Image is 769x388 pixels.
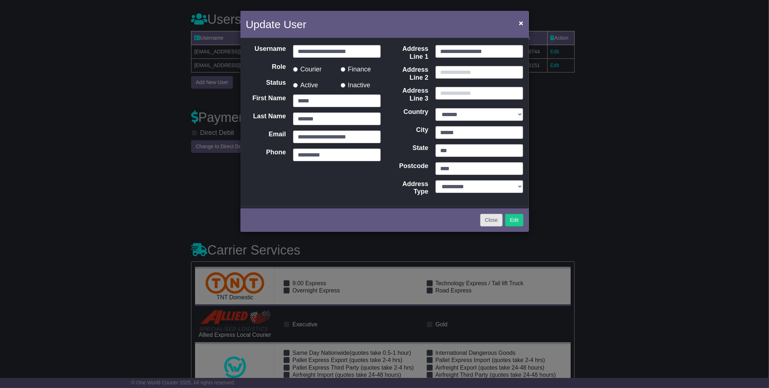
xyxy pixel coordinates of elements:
[242,131,290,143] label: Email
[341,79,370,89] label: Inactive
[385,180,432,196] label: Address Type
[293,79,318,89] label: Active
[519,19,523,27] span: ×
[385,87,432,102] label: Address Line 3
[293,67,298,72] input: Courier
[293,83,298,88] input: Active
[385,45,432,61] label: Address Line 1
[242,113,290,125] label: Last Name
[505,214,523,226] button: Edit
[341,83,345,88] input: Inactive
[242,149,290,161] label: Phone
[385,162,432,175] label: Postcode
[242,94,290,107] label: First Name
[480,214,503,226] button: Close
[246,16,306,32] h4: Update User
[385,144,432,157] label: State
[293,63,322,74] label: Courier
[515,16,527,30] button: Close
[242,63,290,74] label: Role
[341,67,345,72] input: Finance
[242,79,290,89] label: Status
[385,66,432,81] label: Address Line 2
[341,63,371,74] label: Finance
[385,108,432,121] label: Country
[242,45,290,58] label: Username
[385,126,432,139] label: City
